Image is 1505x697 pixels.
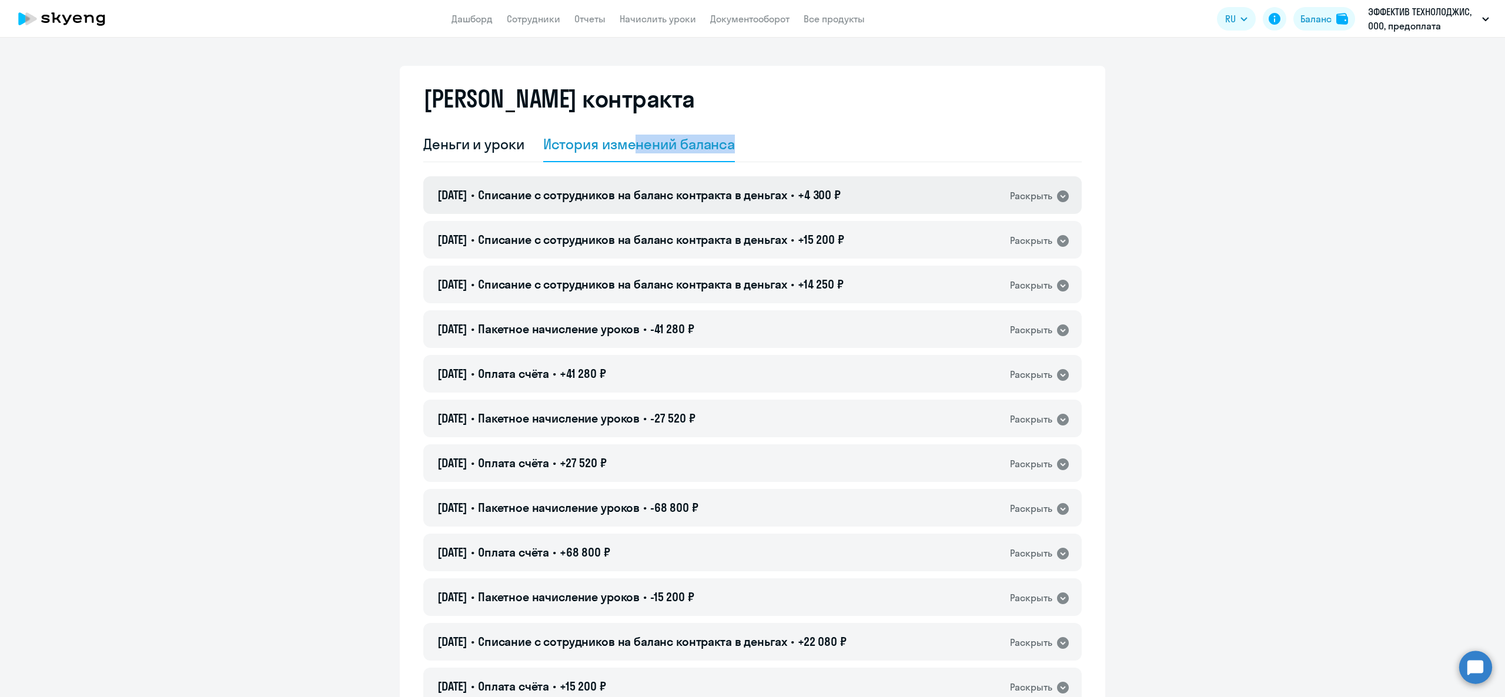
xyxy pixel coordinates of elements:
a: Сотрудники [507,13,560,25]
a: Дашборд [451,13,493,25]
span: Пакетное начисление уроков [478,321,640,336]
div: Раскрыть [1010,457,1052,471]
span: • [553,679,556,693]
span: [DATE] [437,545,467,559]
span: • [471,321,474,336]
span: -41 280 ₽ [650,321,694,336]
div: Раскрыть [1010,278,1052,293]
span: Оплата счёта [478,545,549,559]
span: • [471,187,474,202]
span: • [791,634,794,649]
span: +22 080 ₽ [798,634,847,649]
span: -27 520 ₽ [650,411,695,425]
span: • [643,589,647,604]
a: Все продукты [804,13,865,25]
div: Раскрыть [1010,233,1052,248]
div: Раскрыть [1010,367,1052,382]
span: • [791,232,794,247]
span: Оплата счёта [478,455,549,470]
span: • [471,589,474,604]
span: [DATE] [437,366,467,381]
span: +15 200 ₽ [560,679,606,693]
span: RU [1225,12,1236,26]
span: • [471,366,474,381]
span: Пакетное начисление уроков [478,589,640,604]
span: [DATE] [437,455,467,470]
span: • [471,232,474,247]
span: -68 800 ₽ [650,500,698,515]
button: ЭФФЕКТИВ ТЕХНОЛОДЖИС, ООО, предоплата [1362,5,1495,33]
span: [DATE] [437,589,467,604]
span: Списание с сотрудников на баланс контракта в деньгах [478,232,787,247]
span: [DATE] [437,277,467,291]
span: [DATE] [437,679,467,693]
span: • [471,634,474,649]
span: Оплата счёта [478,679,549,693]
div: Раскрыть [1010,680,1052,695]
span: • [643,500,647,515]
span: +4 300 ₽ [798,187,841,202]
span: • [791,277,794,291]
span: • [471,455,474,470]
div: Раскрыть [1010,546,1052,561]
span: +27 520 ₽ [560,455,607,470]
button: RU [1217,7,1256,31]
a: Начислить уроки [620,13,696,25]
span: [DATE] [437,187,467,202]
span: [DATE] [437,321,467,336]
span: Пакетное начисление уроков [478,500,640,515]
span: • [471,500,474,515]
span: +15 200 ₽ [798,232,844,247]
div: Баланс [1300,12,1332,26]
span: • [471,679,474,693]
span: +41 280 ₽ [560,366,606,381]
a: Документооборот [710,13,790,25]
p: ЭФФЕКТИВ ТЕХНОЛОДЖИС, ООО, предоплата [1368,5,1477,33]
div: Деньги и уроки [423,135,524,153]
span: • [791,187,794,202]
div: Раскрыть [1010,501,1052,516]
span: [DATE] [437,232,467,247]
span: Списание с сотрудников на баланс контракта в деньгах [478,187,787,202]
span: +68 800 ₽ [560,545,610,559]
div: Раскрыть [1010,189,1052,203]
span: • [553,545,556,559]
a: Отчеты [574,13,606,25]
div: Раскрыть [1010,591,1052,605]
div: Раскрыть [1010,412,1052,427]
div: Раскрыть [1010,635,1052,650]
span: • [471,545,474,559]
span: Пакетное начисление уроков [478,411,640,425]
span: Оплата счёта [478,366,549,381]
span: [DATE] [437,634,467,649]
span: • [471,411,474,425]
button: Балансbalance [1293,7,1355,31]
div: История изменений баланса [543,135,735,153]
span: -15 200 ₽ [650,589,694,604]
span: • [471,277,474,291]
span: [DATE] [437,500,467,515]
div: Раскрыть [1010,323,1052,337]
span: [DATE] [437,411,467,425]
span: • [643,411,647,425]
h2: [PERSON_NAME] контракта [423,85,695,113]
span: +14 250 ₽ [798,277,844,291]
span: Списание с сотрудников на баланс контракта в деньгах [478,277,787,291]
img: balance [1336,13,1348,25]
span: Списание с сотрудников на баланс контракта в деньгах [478,634,787,649]
span: • [553,366,556,381]
span: • [643,321,647,336]
span: • [553,455,556,470]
